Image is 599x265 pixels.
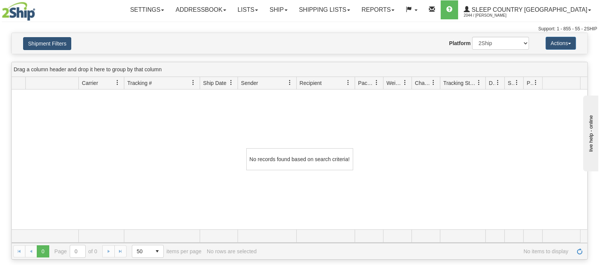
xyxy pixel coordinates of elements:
a: Carrier filter column settings [111,76,124,89]
a: Reports [356,0,400,19]
a: Ship Date filter column settings [225,76,238,89]
a: Tracking Status filter column settings [472,76,485,89]
span: Pickup Status [527,79,533,87]
a: Shipment Issues filter column settings [510,76,523,89]
span: Charge [415,79,431,87]
a: Ship [264,0,293,19]
span: Page sizes drop down [132,245,164,258]
span: Weight [386,79,402,87]
span: No items to display [262,248,568,254]
a: Recipient filter column settings [342,76,355,89]
a: Pickup Status filter column settings [529,76,542,89]
span: Carrier [82,79,98,87]
div: grid grouping header [12,62,587,77]
span: Ship Date [203,79,226,87]
a: Settings [124,0,170,19]
span: Delivery Status [489,79,495,87]
img: logo2044.jpg [2,2,35,21]
span: Recipient [300,79,322,87]
span: select [151,245,163,257]
div: No rows are selected [207,248,257,254]
a: Packages filter column settings [370,76,383,89]
span: Tracking # [127,79,152,87]
div: Support: 1 - 855 - 55 - 2SHIP [2,26,597,32]
div: live help - online [6,6,70,12]
span: 50 [137,248,147,255]
a: Charge filter column settings [427,76,440,89]
a: Tracking # filter column settings [187,76,200,89]
a: Sender filter column settings [283,76,296,89]
a: Refresh [574,245,586,257]
a: Delivery Status filter column settings [491,76,504,89]
label: Platform [449,39,471,47]
div: No records found based on search criteria! [246,148,353,170]
span: Page of 0 [55,245,97,258]
span: Sleep Country [GEOGRAPHIC_DATA] [470,6,587,13]
a: Shipping lists [293,0,356,19]
span: Sender [241,79,258,87]
button: Shipment Filters [23,37,71,50]
span: Packages [358,79,374,87]
span: items per page [132,245,202,258]
span: Page 0 [37,245,49,257]
button: Actions [546,37,576,50]
a: Sleep Country [GEOGRAPHIC_DATA] 2044 / [PERSON_NAME] [458,0,597,19]
a: Addressbook [170,0,232,19]
span: Tracking Status [443,79,476,87]
a: Lists [232,0,264,19]
span: 2044 / [PERSON_NAME] [464,12,521,19]
span: Shipment Issues [508,79,514,87]
iframe: chat widget [582,94,598,171]
a: Weight filter column settings [399,76,411,89]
